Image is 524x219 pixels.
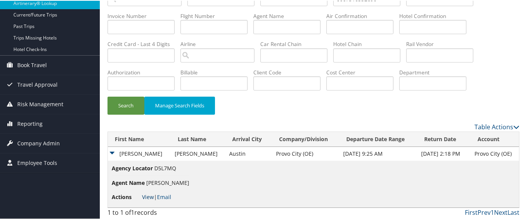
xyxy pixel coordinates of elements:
a: First [465,207,478,216]
span: Book Travel [17,55,47,74]
label: Flight Number [180,12,253,19]
label: Airline [180,40,260,47]
a: Prev [478,207,491,216]
a: 1 [491,207,494,216]
th: First Name: activate to sort column ascending [108,131,171,146]
span: Agency Locator [112,163,153,172]
label: Credit Card - Last 4 Digits [107,40,180,47]
td: Provo City (OE) [272,146,340,160]
td: [PERSON_NAME] [171,146,225,160]
label: Agent Name [253,12,326,19]
a: View [142,193,154,200]
td: [DATE] 9:25 AM [339,146,417,160]
label: Invoice Number [107,12,180,19]
span: Travel Approval [17,74,58,94]
span: 1 [131,207,134,216]
th: Departure Date Range: activate to sort column descending [339,131,417,146]
th: Account: activate to sort column ascending [471,131,519,146]
label: Hotel Chain [333,40,406,47]
td: [DATE] 2:18 PM [417,146,471,160]
label: Rail Vendor [406,40,479,47]
label: Authorization [107,68,180,76]
button: Manage Search Fields [144,96,215,114]
span: [PERSON_NAME] [146,178,189,186]
th: Arrival City: activate to sort column ascending [225,131,272,146]
td: [PERSON_NAME] [108,146,171,160]
button: Search [107,96,144,114]
label: Department [399,68,472,76]
span: Agent Name [112,178,145,186]
span: Actions [112,192,141,201]
label: Air Confirmation [326,12,399,19]
label: Car Rental Chain [260,40,333,47]
a: Email [157,193,171,200]
label: Billable [180,68,253,76]
th: Last Name: activate to sort column ascending [171,131,225,146]
td: Austin [225,146,272,160]
td: Provo City (OE) [471,146,519,160]
a: Last [507,207,519,216]
label: Cost Center [326,68,399,76]
label: Client Code [253,68,326,76]
th: Return Date: activate to sort column ascending [417,131,471,146]
span: Company Admin [17,133,60,152]
span: D5L7MQ [154,164,176,171]
span: Risk Management [17,94,63,113]
span: Reporting [17,114,43,133]
a: Table Actions [474,122,519,130]
span: | [142,193,171,200]
a: Next [494,207,507,216]
label: Hotel Confirmation [399,12,472,19]
th: Company/Division [272,131,340,146]
span: Employee Tools [17,153,57,172]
